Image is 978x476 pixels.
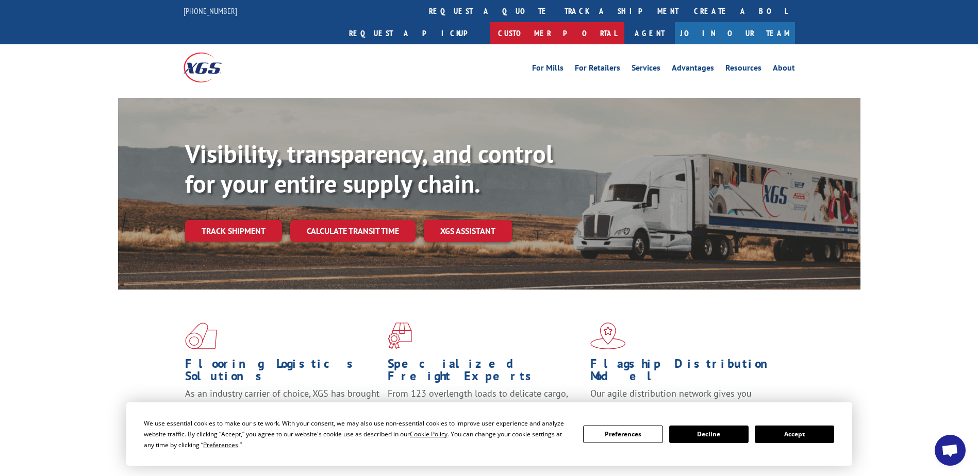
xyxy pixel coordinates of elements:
[532,64,563,75] a: For Mills
[185,322,217,349] img: xgs-icon-total-supply-chain-intelligence-red
[590,387,780,412] span: Our agile distribution network gives you nationwide inventory management on demand.
[341,22,490,44] a: Request a pickup
[675,22,795,44] a: Join Our Team
[144,418,571,450] div: We use essential cookies to make our site work. With your consent, we may also use non-essential ...
[669,426,749,443] button: Decline
[590,358,785,387] h1: Flagship Distribution Model
[672,64,714,75] a: Advantages
[755,426,834,443] button: Accept
[126,402,852,466] div: Cookie Consent Prompt
[624,22,675,44] a: Agent
[490,22,624,44] a: Customer Portal
[590,322,626,349] img: xgs-icon-flagship-distribution-model-red
[388,358,583,387] h1: Specialized Freight Experts
[575,64,620,75] a: For Retailers
[203,440,238,449] span: Preferences
[632,64,660,75] a: Services
[185,387,379,424] span: As an industry carrier of choice, XGS has brought innovation and dedication to flooring logistics...
[185,358,380,387] h1: Flooring Logistics Solutions
[184,6,237,16] a: [PHONE_NUMBER]
[725,64,761,75] a: Resources
[388,387,583,433] p: From 123 overlength loads to delicate cargo, our experienced staff knows the best way to move you...
[773,64,795,75] a: About
[583,426,662,443] button: Preferences
[185,138,553,199] b: Visibility, transparency, and control for your entire supply chain.
[410,430,447,438] span: Cookie Policy
[935,435,966,466] div: Open chat
[185,220,282,242] a: Track shipment
[424,220,512,242] a: XGS ASSISTANT
[290,220,416,242] a: Calculate transit time
[388,322,412,349] img: xgs-icon-focused-on-flooring-red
